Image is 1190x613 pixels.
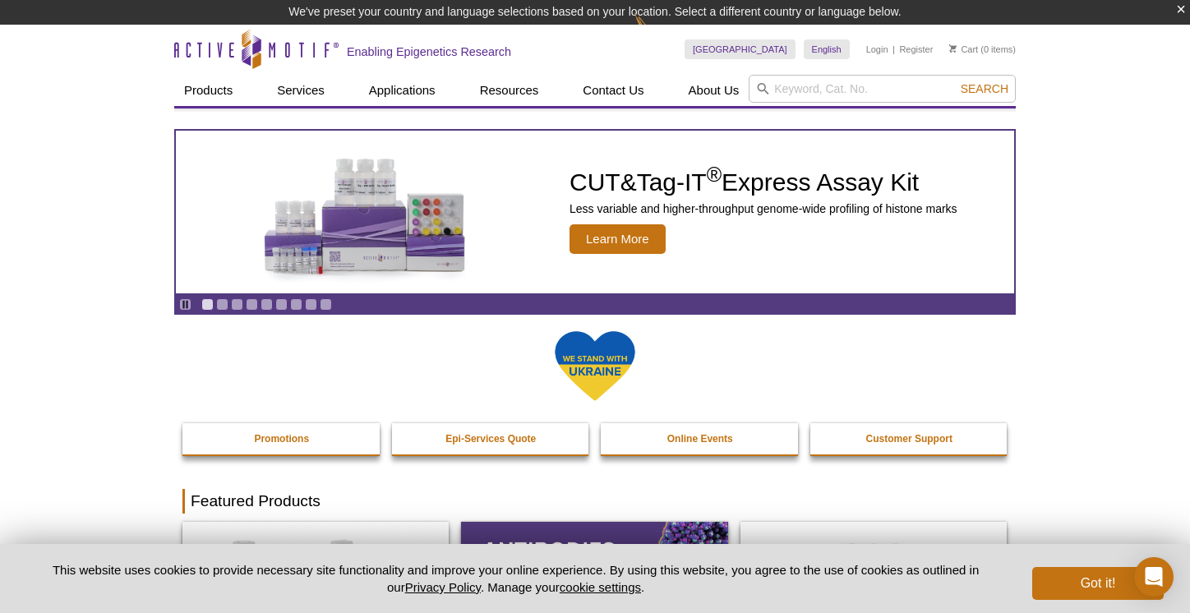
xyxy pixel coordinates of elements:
a: Contact Us [573,75,653,106]
a: Go to slide 3 [231,298,243,311]
h2: CUT&Tag-IT Express Assay Kit [570,170,957,195]
a: Register [899,44,933,55]
strong: Promotions [254,433,309,445]
a: Go to slide 4 [246,298,258,311]
a: Go to slide 8 [305,298,317,311]
a: Privacy Policy [405,580,481,594]
strong: Customer Support [866,433,952,445]
a: Go to slide 5 [261,298,273,311]
a: Go to slide 9 [320,298,332,311]
p: Less variable and higher-throughput genome-wide profiling of histone marks [570,201,957,216]
article: CUT&Tag-IT Express Assay Kit [176,131,1014,293]
a: CUT&Tag-IT Express Assay Kit CUT&Tag-IT®Express Assay Kit Less variable and higher-throughput gen... [176,131,1014,293]
a: Cart [949,44,978,55]
a: Go to slide 2 [216,298,228,311]
p: This website uses cookies to provide necessary site functionality and improve your online experie... [26,561,1005,596]
img: Change Here [634,12,678,51]
strong: Epi-Services Quote [445,433,536,445]
li: | [892,39,895,59]
button: cookie settings [560,580,641,594]
a: Login [866,44,888,55]
a: Products [174,75,242,106]
a: Go to slide 1 [201,298,214,311]
a: Toggle autoplay [179,298,191,311]
a: Applications [359,75,445,106]
span: Learn More [570,224,666,254]
img: We Stand With Ukraine [554,330,636,403]
span: Search [961,82,1008,95]
strong: Online Events [667,433,733,445]
h2: Featured Products [182,489,1008,514]
a: Resources [470,75,549,106]
input: Keyword, Cat. No. [749,75,1016,103]
a: Services [267,75,334,106]
a: [GEOGRAPHIC_DATA] [685,39,796,59]
a: English [804,39,850,59]
div: Open Intercom Messenger [1134,557,1174,597]
sup: ® [707,163,722,186]
li: (0 items) [949,39,1016,59]
img: Your Cart [949,44,957,53]
a: About Us [679,75,750,106]
a: Go to slide 7 [290,298,302,311]
h2: Enabling Epigenetics Research [347,44,511,59]
button: Search [956,81,1013,96]
a: Customer Support [810,423,1009,454]
button: Got it! [1032,567,1164,600]
a: Promotions [182,423,381,454]
a: Go to slide 6 [275,298,288,311]
img: CUT&Tag-IT Express Assay Kit [229,122,500,302]
a: Epi-Services Quote [392,423,591,454]
a: Online Events [601,423,800,454]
